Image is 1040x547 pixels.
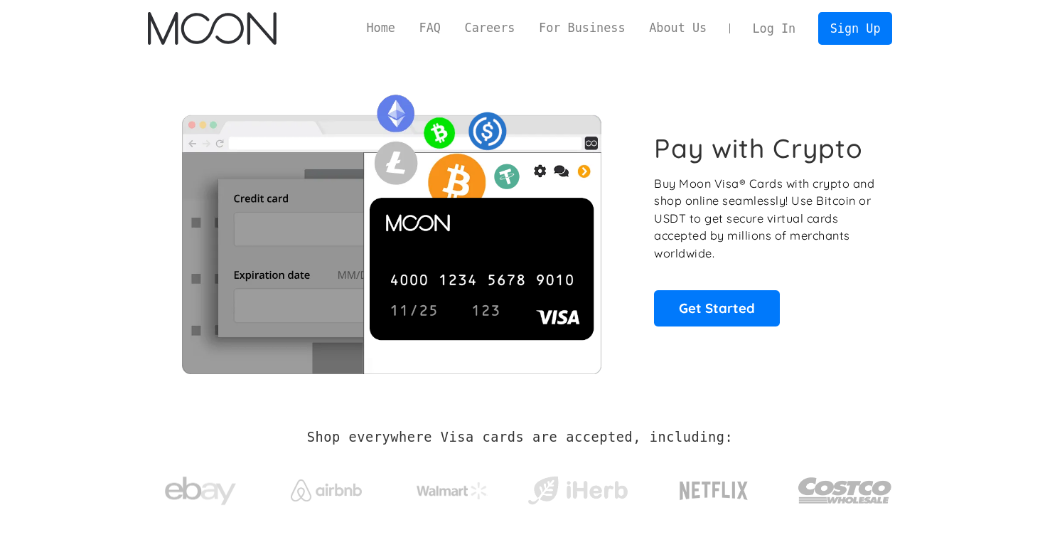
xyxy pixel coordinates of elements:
a: FAQ [407,19,453,37]
img: Moon Cards let you spend your crypto anywhere Visa is accepted. [148,85,635,373]
img: Walmart [417,482,488,499]
a: Log In [741,13,808,44]
img: Netflix [678,473,749,509]
img: iHerb [525,472,631,509]
a: Home [355,19,407,37]
img: Moon Logo [148,12,277,45]
h2: Shop everywhere Visa cards are accepted, including: [307,430,733,445]
a: Costco [798,450,893,524]
a: Careers [453,19,527,37]
img: Airbnb [291,479,362,501]
a: Sign Up [818,12,892,44]
h1: Pay with Crypto [654,132,863,164]
a: About Us [637,19,719,37]
a: For Business [527,19,637,37]
img: ebay [165,469,236,514]
a: Walmart [399,468,505,506]
a: Get Started [654,290,780,326]
p: Buy Moon Visa® Cards with crypto and shop online seamlessly! Use Bitcoin or USDT to get secure vi... [654,175,877,262]
a: iHerb [525,458,631,516]
a: Airbnb [273,465,379,509]
a: Netflix [650,459,778,516]
img: Costco [798,464,893,517]
a: ebay [148,455,254,521]
a: home [148,12,277,45]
